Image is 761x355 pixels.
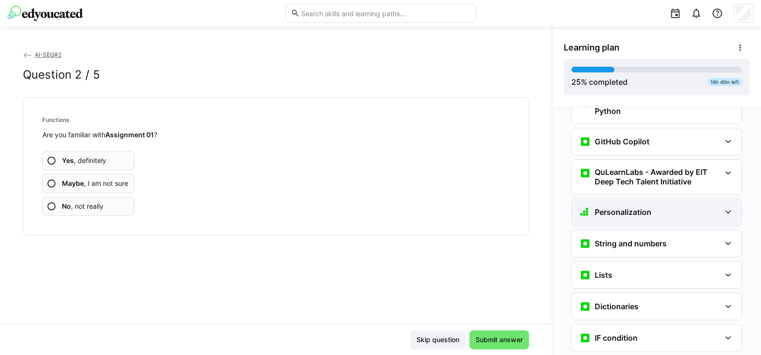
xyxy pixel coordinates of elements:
[23,68,100,82] h2: Question 2 / 5
[415,335,461,345] span: Skip question
[595,207,651,217] h3: Personalization
[62,202,103,211] span: , not really
[62,156,74,164] b: Yes
[62,202,71,210] b: No
[595,137,649,146] h3: GitHub Copilot
[469,330,529,349] button: Submit answer
[571,77,581,87] span: 25
[595,270,612,280] h3: Lists
[595,239,667,248] h3: String and numbers
[571,76,628,88] div: % completed
[35,51,61,58] span: AI-SEQ#2
[595,302,639,311] h3: Dictionaries
[105,131,154,139] strong: Assignment 01
[474,335,524,345] span: Submit answer
[564,42,619,53] span: Learning plan
[595,333,638,343] h3: IF condition
[62,179,84,187] b: Maybe
[42,117,509,123] h4: Functions
[410,330,466,349] button: Skip question
[595,167,720,186] h3: QuLearnLabs - Awarded by EIT Deep Tech Talent Initiative
[23,51,61,58] a: AI-SEQ#2
[300,9,470,18] input: Search skills and learning paths…
[62,179,128,188] span: , I am not sure
[708,78,742,86] div: 18h 40m left
[62,156,106,165] span: , definitely
[42,131,157,139] span: Are you familiar with ?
